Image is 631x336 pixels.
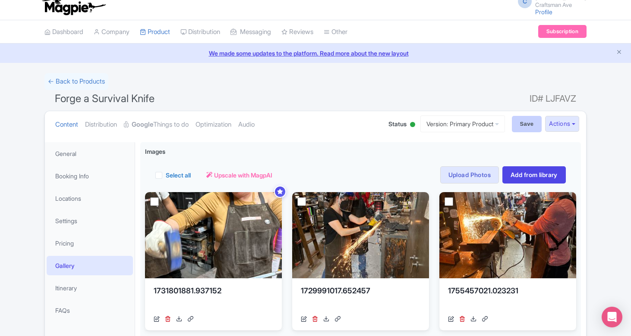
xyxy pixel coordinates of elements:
[47,278,133,298] a: Itinerary
[47,211,133,230] a: Settings
[238,111,255,138] a: Audio
[154,285,273,311] div: 1731801881.937152
[535,2,587,8] small: Craftsman Ave
[408,118,417,132] div: Active
[44,20,83,44] a: Dashboard
[206,171,272,180] a: Upscale with MagpAI
[140,20,170,44] a: Product
[448,285,568,311] div: 1755457021.023231
[47,301,133,320] a: FAQs
[535,8,552,16] a: Profile
[545,116,579,132] button: Actions
[420,115,505,132] a: Version: Primary Product
[230,20,271,44] a: Messaging
[602,307,622,327] div: Open Intercom Messenger
[166,171,191,180] label: Select all
[55,111,78,138] a: Content
[47,166,133,186] a: Booking Info
[47,233,133,253] a: Pricing
[301,285,420,311] div: 1729991017.652457
[324,20,347,44] a: Other
[94,20,129,44] a: Company
[530,90,576,107] span: ID# LJFAVZ
[214,171,272,180] span: Upscale with MagpAI
[44,73,108,90] a: ← Back to Products
[616,48,622,58] button: Close announcement
[388,119,407,128] span: Status
[47,189,133,208] a: Locations
[196,111,231,138] a: Optimization
[440,166,499,184] a: Upload Photos
[47,256,133,275] a: Gallery
[145,147,165,156] span: Images
[124,111,189,138] a: GoogleThings to do
[55,92,155,105] span: Forge a Survival Knife
[5,49,626,58] a: We made some updates to the platform. Read more about the new layout
[47,144,133,163] a: General
[132,120,153,130] strong: Google
[281,20,313,44] a: Reviews
[85,111,117,138] a: Distribution
[512,116,542,132] input: Save
[538,25,587,38] a: Subscription
[502,166,566,184] a: Add from library
[180,20,220,44] a: Distribution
